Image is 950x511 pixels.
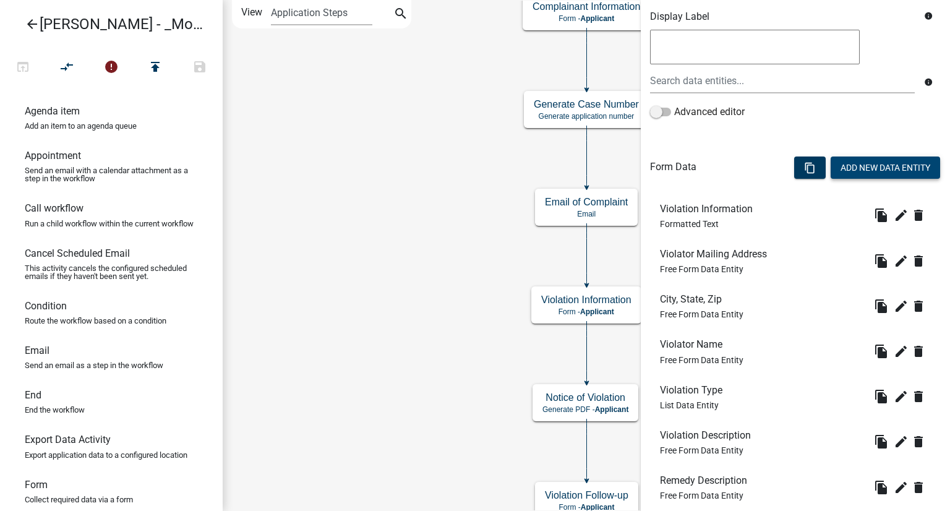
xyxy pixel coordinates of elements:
button: Publish [133,54,178,81]
i: edit [894,344,909,359]
p: Collect required data via a form [25,496,133,504]
a: [PERSON_NAME] - _Module 1. Nuisance or Zoning Complaint [10,10,203,38]
h6: Call workflow [25,202,83,214]
wm-modal-confirm: Delete [911,296,931,316]
i: info [924,12,933,20]
p: Email [545,210,628,218]
h6: Cancel Scheduled Email [25,247,130,259]
button: 1 problems in this workflow [89,54,134,81]
h5: Violation Follow-up [545,489,628,501]
p: Add an item to an agenda queue [25,122,137,130]
p: Run a child workflow within the current workflow [25,220,194,228]
i: search [393,6,408,24]
p: Route the workflow based on a condition [25,317,166,325]
h5: Complainant Information [533,1,640,12]
span: Applicant [580,307,614,316]
button: delete [911,387,931,406]
i: delete [911,389,926,404]
button: file_copy [871,296,891,316]
span: Free Form Data Entity [660,445,743,455]
i: delete [911,299,926,314]
button: file_copy [871,387,891,406]
input: Search data entities... [650,68,915,93]
p: Generate application number [534,112,639,121]
button: content_copy [794,157,826,179]
h5: Email of Complaint [545,196,628,208]
h6: Form Data [650,161,696,173]
span: Free Form Data Entity [660,264,743,274]
button: file_copy [871,478,891,497]
i: save [192,59,207,77]
button: file_copy [871,251,891,271]
button: edit [891,432,911,452]
button: delete [911,341,931,361]
wm-modal-confirm: Delete [911,432,931,452]
span: Free Form Data Entity [660,355,743,365]
span: Applicant [595,405,629,414]
i: delete [911,434,926,449]
h6: Violation Information [660,203,758,215]
wm-modal-confirm: Delete [911,341,931,361]
span: Applicant [580,14,614,23]
i: edit [894,434,909,449]
i: edit [894,254,909,268]
button: delete [911,251,931,271]
button: file_copy [871,205,891,225]
i: edit [894,389,909,404]
div: Workflow actions [1,54,222,84]
button: Test Workflow [1,54,45,81]
i: file_copy [874,344,889,359]
i: compare_arrows [60,59,75,77]
i: arrow_back [25,17,40,34]
i: edit [894,299,909,314]
button: file_copy [871,341,891,361]
h6: Display Label [650,11,915,22]
i: delete [911,480,926,495]
i: content_copy [804,162,816,174]
i: file_copy [874,480,889,495]
h6: Violation Description [660,429,756,441]
h6: Email [25,345,49,356]
i: file_copy [874,434,889,449]
h6: Violator Name [660,338,743,350]
i: info [924,78,933,87]
button: search [391,5,411,25]
button: delete [911,432,931,452]
i: edit [894,480,909,495]
wm-modal-confirm: Delete [911,205,931,225]
p: Generate PDF - [542,405,628,414]
h5: Notice of Violation [542,392,628,403]
i: file_copy [874,208,889,223]
i: file_copy [874,254,889,268]
button: edit [891,387,911,406]
button: edit [891,205,911,225]
button: Auto Layout [45,54,89,81]
p: Send an email with a calendar attachment as a step in the workflow [25,166,198,182]
h6: Form [25,479,48,491]
button: delete [911,205,931,225]
p: Export application data to a configured location [25,451,187,459]
wm-modal-confirm: Bulk Actions [794,163,826,173]
p: End the workflow [25,406,85,414]
label: Advanced editor [650,105,745,119]
h5: Violation Information [541,294,631,306]
button: edit [891,296,911,316]
span: Formatted Text [660,219,719,229]
i: delete [911,254,926,268]
p: This activity cancels the configured scheduled emails if they haven't been sent yet. [25,264,198,280]
h6: Remedy Description [660,474,752,486]
h6: End [25,389,41,401]
i: delete [911,208,926,223]
i: file_copy [874,299,889,314]
wm-modal-confirm: Delete [911,387,931,406]
wm-modal-confirm: Delete [911,251,931,271]
button: edit [891,251,911,271]
span: Free Form Data Entity [660,491,743,500]
h6: City, State, Zip [660,293,743,305]
wm-modal-confirm: Delete [911,478,931,497]
i: file_copy [874,389,889,404]
button: Add New Data Entity [831,157,940,179]
i: open_in_browser [15,59,30,77]
h6: Agenda item [25,105,80,117]
button: delete [911,478,931,497]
